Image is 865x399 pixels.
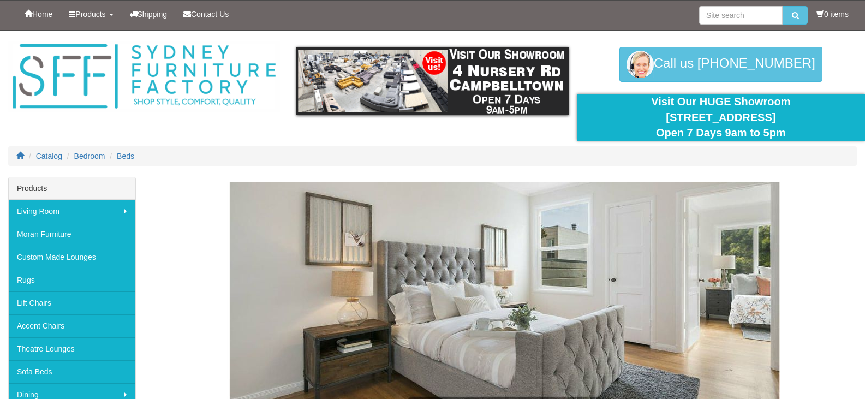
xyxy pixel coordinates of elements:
img: showroom.gif [296,47,568,115]
input: Site search [699,6,783,25]
span: Contact Us [191,10,229,19]
a: Sofa Beds [9,360,135,383]
a: Theatre Lounges [9,337,135,360]
div: Products [9,177,135,200]
span: Shipping [138,10,168,19]
a: Moran Furniture [9,223,135,246]
a: Custom Made Lounges [9,246,135,269]
a: Home [16,1,61,28]
a: Lift Chairs [9,291,135,314]
a: Products [61,1,121,28]
a: Catalog [36,152,62,160]
a: Bedroom [74,152,105,160]
img: Sydney Furniture Factory [8,41,280,112]
span: Products [75,10,105,19]
span: Home [32,10,52,19]
a: Rugs [9,269,135,291]
a: Living Room [9,200,135,223]
a: Shipping [122,1,176,28]
div: Visit Our HUGE Showroom [STREET_ADDRESS] Open 7 Days 9am to 5pm [585,94,857,141]
li: 0 items [816,9,849,20]
a: Contact Us [175,1,237,28]
a: Beds [117,152,134,160]
a: Accent Chairs [9,314,135,337]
